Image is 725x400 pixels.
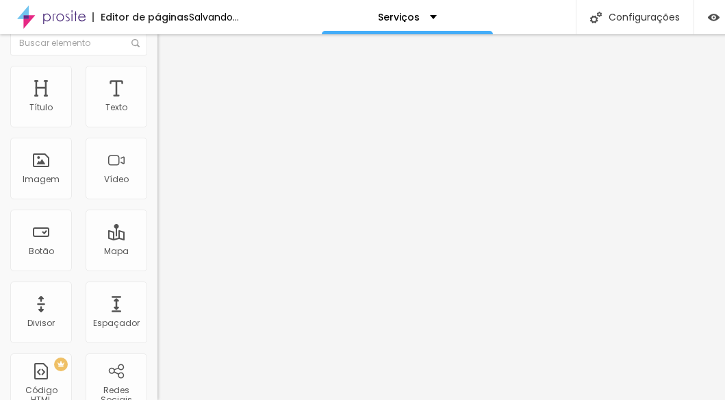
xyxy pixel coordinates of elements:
[93,318,140,328] div: Espaçador
[104,247,129,256] div: Mapa
[27,318,55,328] div: Divisor
[29,247,54,256] div: Botão
[590,12,602,23] img: Icone
[378,12,420,22] p: Serviços
[10,31,147,55] input: Buscar elemento
[708,12,720,23] img: view-1.svg
[189,12,239,22] div: Salvando...
[131,39,140,47] img: Icone
[92,12,189,22] div: Editor de páginas
[104,175,129,184] div: Vídeo
[105,103,127,112] div: Texto
[23,175,60,184] div: Imagem
[29,103,53,112] div: Título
